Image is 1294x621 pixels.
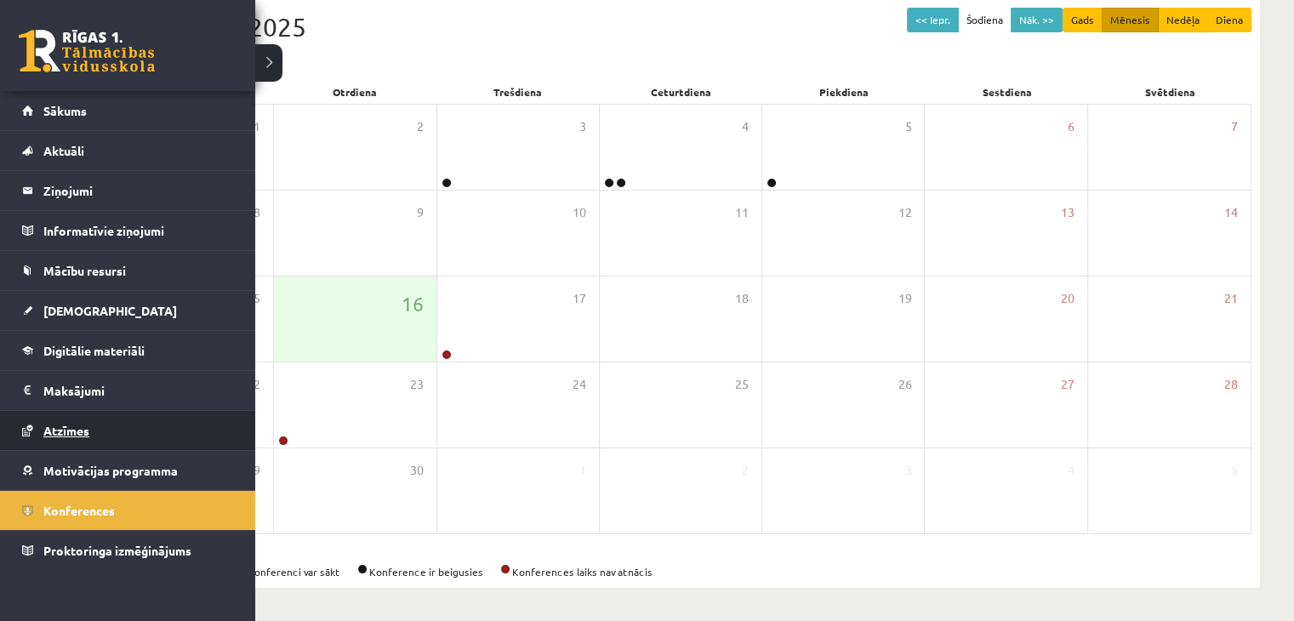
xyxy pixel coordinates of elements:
span: 1 [579,461,586,480]
span: 2 [417,117,424,136]
span: 16 [402,289,424,318]
div: Sestdiena [926,80,1089,104]
span: 23 [410,375,424,394]
span: 11 [735,203,749,222]
span: 24 [573,375,586,394]
div: Konference ir aktīva Konferenci var sākt Konference ir beigusies Konferences laiks nav atnācis [111,564,1251,579]
span: 5 [1231,461,1238,480]
div: Piekdiena [762,80,926,104]
span: 12 [898,203,911,222]
span: 30 [410,461,424,480]
button: Diena [1207,8,1251,32]
span: 27 [1061,375,1075,394]
span: Digitālie materiāli [43,343,145,358]
a: Rīgas 1. Tālmācības vidusskola [19,30,155,72]
button: Nāk. >> [1011,8,1063,32]
span: 26 [898,375,911,394]
span: Proktoringa izmēģinājums [43,543,191,558]
span: 6 [1068,117,1075,136]
div: Trešdiena [436,80,600,104]
legend: Ziņojumi [43,171,234,210]
a: Ziņojumi [22,171,234,210]
div: Ceturtdiena [600,80,763,104]
a: Aktuāli [22,131,234,170]
span: 7 [1231,117,1238,136]
span: 9 [417,203,424,222]
a: Proktoringa izmēģinājums [22,531,234,570]
span: 10 [573,203,586,222]
a: Sākums [22,91,234,130]
span: [DEMOGRAPHIC_DATA] [43,303,177,318]
span: Aktuāli [43,143,84,158]
a: [DEMOGRAPHIC_DATA] [22,291,234,330]
button: Šodiena [958,8,1012,32]
span: 3 [904,461,911,480]
span: 3 [579,117,586,136]
span: 5 [904,117,911,136]
span: Motivācijas programma [43,463,178,478]
span: 18 [735,289,749,308]
a: Informatīvie ziņojumi [22,211,234,250]
a: Maksājumi [22,371,234,410]
div: Svētdiena [1088,80,1251,104]
span: 8 [254,203,260,222]
span: 1 [254,117,260,136]
span: 20 [1061,289,1075,308]
span: 4 [1068,461,1075,480]
a: Motivācijas programma [22,451,234,490]
a: Atzīmes [22,411,234,450]
a: Konferences [22,491,234,530]
div: Otrdiena [274,80,437,104]
span: Konferences [43,503,115,518]
span: Atzīmes [43,423,89,438]
span: 21 [1224,289,1238,308]
span: 13 [1061,203,1075,222]
button: << Iepr. [907,8,959,32]
button: Gads [1063,8,1103,32]
legend: Informatīvie ziņojumi [43,211,234,250]
span: 4 [742,117,749,136]
span: 2 [742,461,749,480]
span: 25 [735,375,749,394]
span: Sākums [43,103,87,118]
span: 28 [1224,375,1238,394]
legend: Maksājumi [43,371,234,410]
a: Mācību resursi [22,251,234,290]
div: Septembris 2025 [111,8,1251,46]
span: 14 [1224,203,1238,222]
button: Mēnesis [1102,8,1159,32]
span: Mācību resursi [43,263,126,278]
a: Digitālie materiāli [22,331,234,370]
button: Nedēļa [1158,8,1208,32]
span: 17 [573,289,586,308]
span: 19 [898,289,911,308]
